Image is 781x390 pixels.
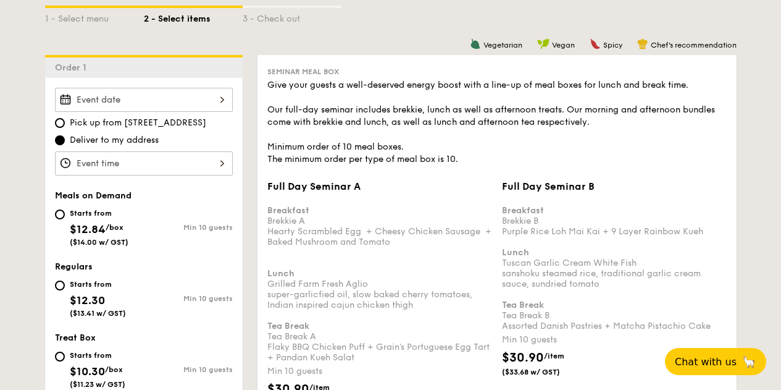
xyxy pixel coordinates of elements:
[55,190,132,201] span: Meals on Demand
[70,238,128,247] span: ($14.00 w/ GST)
[267,205,309,216] b: Breakfast
[70,208,128,218] div: Starts from
[243,8,341,25] div: 3 - Check out
[267,268,294,279] b: Lunch
[502,205,544,216] b: Breakfast
[603,41,622,49] span: Spicy
[70,134,159,146] span: Deliver to my address
[106,223,123,232] span: /box
[590,38,601,49] img: icon-spicy.37a8142b.svg
[70,294,105,307] span: $12.30
[45,8,144,25] div: 1 - Select menu
[267,195,492,363] div: Brekkie A Hearty Scrambled Egg + Cheesy Chicken Sausage + Baked Mushroom and Tomato Grilled Farm ...
[483,41,522,49] span: Vegetarian
[552,41,575,49] span: Vegan
[55,151,233,176] input: Event time
[55,62,91,73] span: Order 1
[55,333,96,343] span: Treat Box
[502,350,544,365] span: $30.90
[55,210,65,219] input: Starts from$12.84/box($14.00 w/ GST)Min 10 guests
[267,67,339,76] span: Seminar Meal Box
[502,195,727,331] div: Brekkie B Purple Rice Loh Mai Kai + 9 Layer Rainbow Kueh Tuscan Garlic Cream White Fish sanshoku ...
[55,88,233,112] input: Event date
[70,279,126,289] div: Starts from
[502,367,586,377] span: ($33.68 w/ GST)
[470,38,481,49] img: icon-vegetarian.fe4039eb.svg
[144,8,243,25] div: 2 - Select items
[55,261,93,272] span: Regulars
[544,352,564,360] span: /item
[70,350,125,360] div: Starts from
[637,38,648,49] img: icon-chef-hat.a58ddaea.svg
[70,380,125,389] span: ($11.23 w/ GST)
[502,300,544,310] b: Tea Break
[267,365,492,378] div: Min 10 guests
[55,118,65,128] input: Pick up from [STREET_ADDRESS]
[502,180,595,192] span: Full Day Seminar B
[70,365,105,378] span: $10.30
[70,117,206,129] span: Pick up from [STREET_ADDRESS]
[144,223,233,232] div: Min 10 guests
[105,365,123,374] span: /box
[144,365,233,374] div: Min 10 guests
[675,356,737,368] span: Chat with us
[665,348,766,375] button: Chat with us🦙
[502,247,529,258] b: Lunch
[55,281,65,290] input: Starts from$12.30($13.41 w/ GST)Min 10 guests
[70,309,126,318] span: ($13.41 w/ GST)
[144,294,233,303] div: Min 10 guests
[502,334,727,346] div: Min 10 guests
[741,355,756,369] span: 🦙
[55,135,65,145] input: Deliver to my address
[267,321,309,331] b: Tea Break
[70,223,106,236] span: $12.84
[267,180,361,192] span: Full Day Seminar A
[55,352,65,362] input: Starts from$10.30/box($11.23 w/ GST)Min 10 guests
[651,41,737,49] span: Chef's recommendation
[267,79,727,166] div: Give your guests a well-deserved energy boost with a line-up of meal boxes for lunch and break ti...
[537,38,549,49] img: icon-vegan.f8ff3823.svg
